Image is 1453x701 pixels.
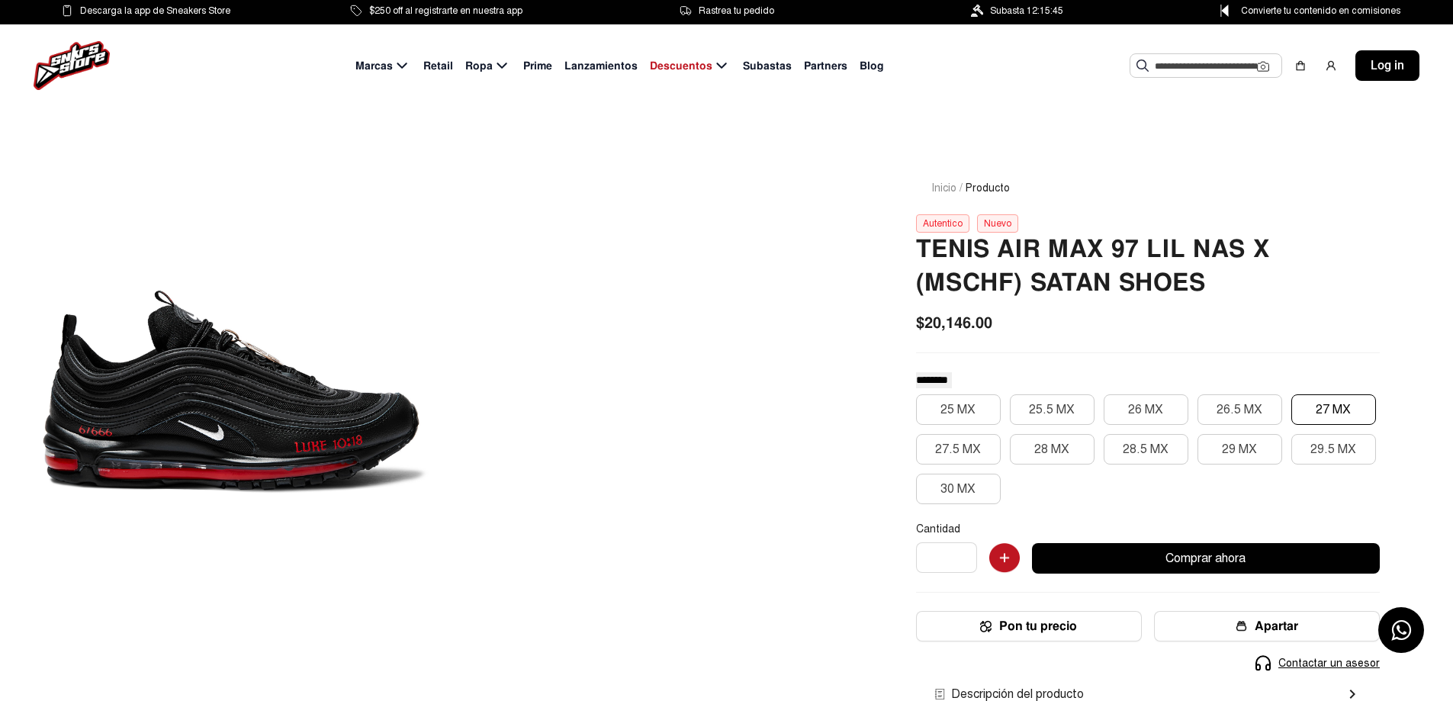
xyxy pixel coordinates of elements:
span: $20,146.00 [916,311,992,334]
img: Buscar [1136,59,1149,72]
span: Prime [523,58,552,74]
img: Agregar al carrito [989,543,1020,574]
span: Contactar un asesor [1278,655,1380,671]
span: Convierte tu contenido en comisiones [1241,2,1400,19]
button: 28.5 MX [1104,434,1188,465]
span: Blog [860,58,884,74]
button: 29 MX [1197,434,1282,465]
button: 26 MX [1104,394,1188,425]
button: 26.5 MX [1197,394,1282,425]
img: logo [34,41,110,90]
button: 27.5 MX [916,434,1001,465]
img: Icon.png [980,620,992,632]
p: Cantidad [916,523,1380,536]
img: Cámara [1257,60,1269,72]
img: wallet-05.png [1236,620,1247,632]
button: Apartar [1154,611,1380,642]
span: Descuentos [650,58,712,74]
button: Comprar ahora [1032,543,1380,574]
span: Ropa [465,58,493,74]
span: Log in [1371,56,1404,75]
img: shopping [1294,59,1307,72]
button: 28 MX [1010,434,1095,465]
div: Nuevo [977,214,1018,233]
span: Producto [966,180,1010,196]
span: Lanzamientos [564,58,638,74]
span: Marcas [355,58,393,74]
button: 30 MX [916,474,1001,504]
button: 27 MX [1291,394,1376,425]
a: Inicio [931,182,956,195]
img: envio [934,689,945,699]
span: $250 off al registrarte en nuestra app [369,2,522,19]
span: Rastrea tu pedido [699,2,774,19]
h2: Tenis Air Max 97 Lil Nas X (mschf) Satan Shoes [916,233,1380,300]
span: Retail [423,58,453,74]
button: 29.5 MX [1291,434,1376,465]
button: Pon tu precio [916,611,1142,642]
span: Subastas [743,58,792,74]
button: 25 MX [916,394,1001,425]
button: 25.5 MX [1010,394,1095,425]
img: Control Point Icon [1215,5,1234,17]
span: Partners [804,58,847,74]
div: Autentico [916,214,969,233]
img: user [1325,59,1337,72]
span: / [960,180,963,196]
span: Subasta 12:15:45 [990,2,1063,19]
span: Descarga la app de Sneakers Store [80,2,230,19]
